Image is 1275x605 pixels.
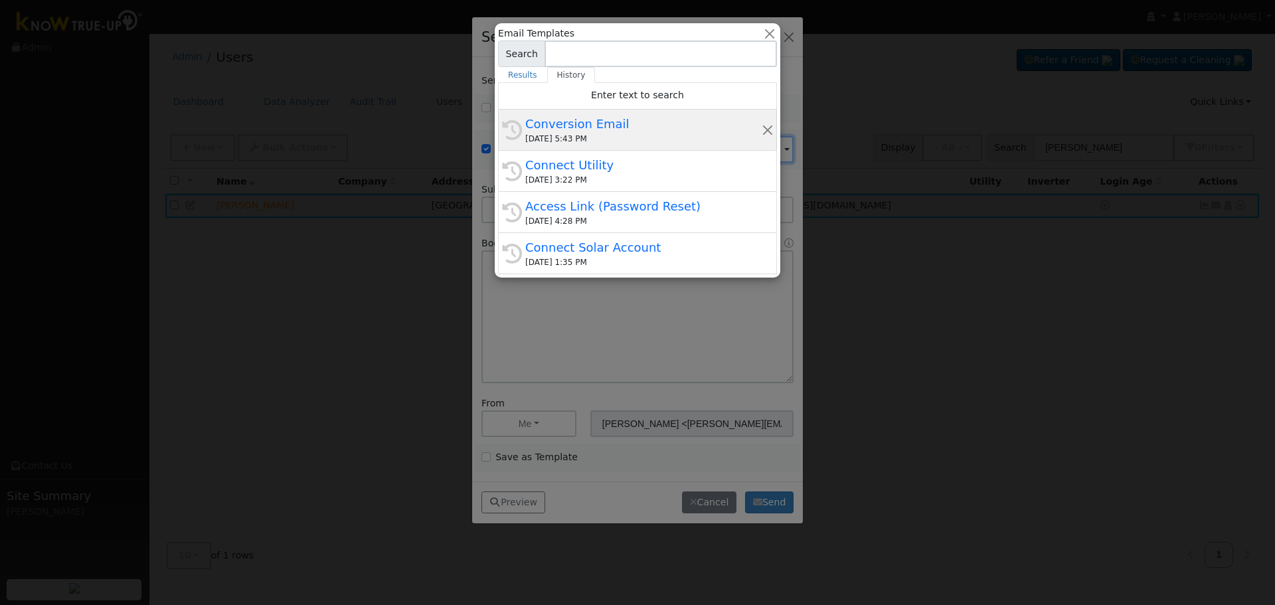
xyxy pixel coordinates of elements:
i: History [502,161,522,181]
div: Conversion Email [525,115,762,133]
a: Results [498,67,547,83]
button: Remove this history [762,123,774,137]
div: [DATE] 4:28 PM [525,215,762,227]
span: Email Templates [498,27,574,41]
div: [DATE] 5:43 PM [525,133,762,145]
div: Connect Solar Account [525,238,762,256]
span: Enter text to search [591,90,684,100]
i: History [502,203,522,222]
a: History [547,67,596,83]
div: [DATE] 3:22 PM [525,174,762,186]
div: [DATE] 1:35 PM [525,256,762,268]
i: History [502,120,522,140]
div: Access Link (Password Reset) [525,197,762,215]
i: History [502,244,522,264]
span: Search [498,41,545,67]
div: Connect Utility [525,156,762,174]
